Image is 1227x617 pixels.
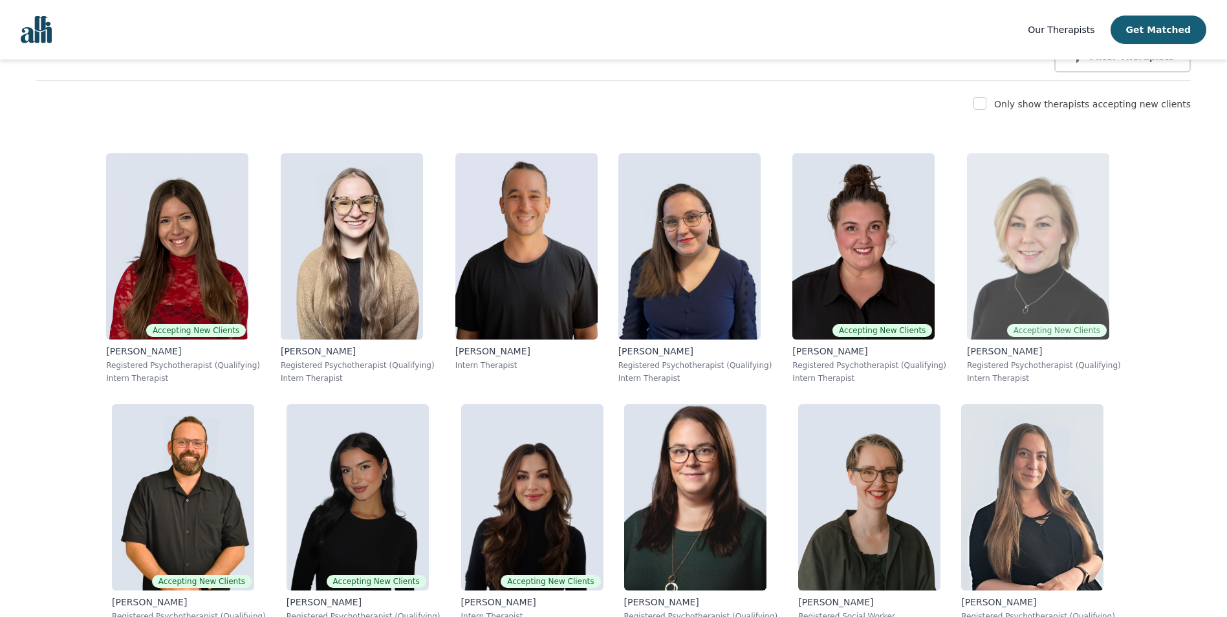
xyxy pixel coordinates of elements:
[146,324,246,337] span: Accepting New Clients
[782,143,957,394] a: Janelle_RushtonAccepting New Clients[PERSON_NAME]Registered Psychotherapist (Qualifying)Intern Th...
[461,596,603,609] p: [PERSON_NAME]
[455,360,598,371] p: Intern Therapist
[21,16,52,43] img: alli logo
[994,99,1191,109] label: Only show therapists accepting new clients
[624,596,778,609] p: [PERSON_NAME]
[792,153,935,340] img: Janelle_Rushton
[1028,22,1094,38] a: Our Therapists
[792,373,946,384] p: Intern Therapist
[461,404,603,590] img: Saba_Salemi
[1028,25,1094,35] span: Our Therapists
[281,373,435,384] p: Intern Therapist
[1111,16,1206,44] button: Get Matched
[106,360,260,371] p: Registered Psychotherapist (Qualifying)
[967,373,1121,384] p: Intern Therapist
[501,575,600,588] span: Accepting New Clients
[608,143,783,394] a: Vanessa_McCulloch[PERSON_NAME]Registered Psychotherapist (Qualifying)Intern Therapist
[445,143,608,394] a: Kavon_Banejad[PERSON_NAME]Intern Therapist
[618,345,772,358] p: [PERSON_NAME]
[327,575,426,588] span: Accepting New Clients
[281,345,435,358] p: [PERSON_NAME]
[270,143,445,394] a: Faith_Woodley[PERSON_NAME]Registered Psychotherapist (Qualifying)Intern Therapist
[281,360,435,371] p: Registered Psychotherapist (Qualifying)
[967,345,1121,358] p: [PERSON_NAME]
[832,324,932,337] span: Accepting New Clients
[618,373,772,384] p: Intern Therapist
[106,373,260,384] p: Intern Therapist
[792,345,946,358] p: [PERSON_NAME]
[152,575,252,588] span: Accepting New Clients
[112,404,254,590] img: Josh_Cadieux
[798,404,940,590] img: Claire_Cummings
[1007,324,1107,337] span: Accepting New Clients
[281,153,423,340] img: Faith_Woodley
[967,360,1121,371] p: Registered Psychotherapist (Qualifying)
[287,596,440,609] p: [PERSON_NAME]
[287,404,429,590] img: Alyssa_Tweedie
[455,153,598,340] img: Kavon_Banejad
[961,596,1115,609] p: [PERSON_NAME]
[106,153,248,340] img: Alisha_Levine
[106,345,260,358] p: [PERSON_NAME]
[96,143,270,394] a: Alisha_LevineAccepting New Clients[PERSON_NAME]Registered Psychotherapist (Qualifying)Intern Ther...
[112,596,266,609] p: [PERSON_NAME]
[798,596,940,609] p: [PERSON_NAME]
[792,360,946,371] p: Registered Psychotherapist (Qualifying)
[624,404,766,590] img: Andrea_Nordby
[957,143,1131,394] a: Jocelyn_CrawfordAccepting New Clients[PERSON_NAME]Registered Psychotherapist (Qualifying)Intern T...
[967,153,1109,340] img: Jocelyn_Crawford
[618,360,772,371] p: Registered Psychotherapist (Qualifying)
[961,404,1103,590] img: Shannon_Vokes
[455,345,598,358] p: [PERSON_NAME]
[618,153,761,340] img: Vanessa_McCulloch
